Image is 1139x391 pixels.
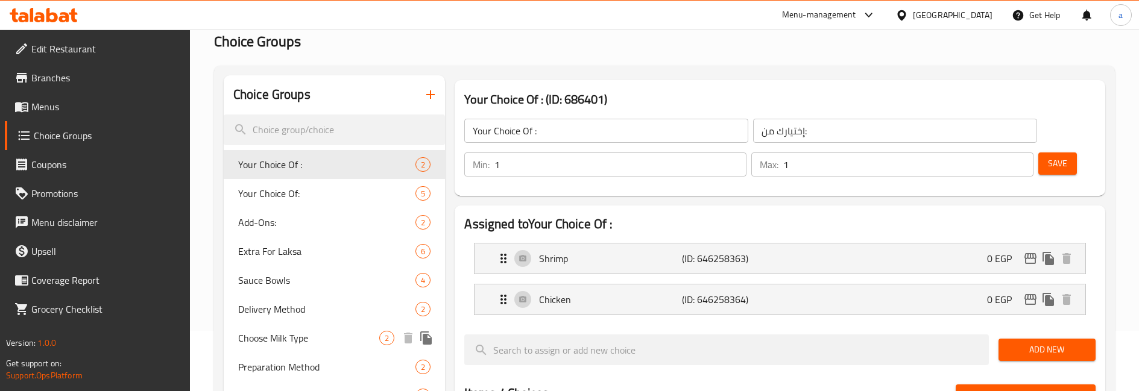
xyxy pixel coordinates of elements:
[417,329,435,347] button: duplicate
[224,295,446,324] div: Delivery Method2
[224,179,446,208] div: Your Choice Of:5
[31,215,180,230] span: Menu disclaimer
[1118,8,1123,22] span: a
[238,157,415,172] span: Your Choice Of :
[416,361,430,373] span: 2
[913,8,992,22] div: [GEOGRAPHIC_DATA]
[473,157,490,172] p: Min:
[5,63,190,92] a: Branches
[782,8,856,22] div: Menu-management
[31,42,180,56] span: Edit Restaurant
[1038,152,1077,175] button: Save
[224,150,446,179] div: Your Choice Of :2
[6,368,83,383] a: Support.OpsPlatform
[5,266,190,295] a: Coverage Report
[415,273,431,287] div: Choices
[34,128,180,143] span: Choice Groups
[416,246,430,257] span: 6
[1048,156,1067,171] span: Save
[5,150,190,179] a: Coupons
[416,159,430,170] span: 2
[999,339,1096,361] button: Add New
[1058,290,1076,308] button: delete
[415,215,431,230] div: Choices
[464,238,1096,279] li: Expand
[415,244,431,258] div: Choices
[760,157,778,172] p: Max:
[6,355,62,371] span: Get support on:
[224,237,446,266] div: Extra For Laksa6
[37,335,56,351] span: 1.0.0
[224,324,446,352] div: Choose Milk Type2deleteduplicate
[5,295,190,324] a: Grocery Checklist
[415,360,431,374] div: Choices
[987,251,1021,266] p: 0 EGP
[1040,249,1058,267] button: duplicate
[233,86,311,104] h2: Choice Groups
[539,292,682,307] p: Chicken
[464,334,989,365] input: search
[5,208,190,237] a: Menu disclaimer
[399,329,417,347] button: delete
[224,352,446,381] div: Preparation Method2
[5,237,190,266] a: Upsell
[224,114,446,145] input: search
[5,34,190,63] a: Edit Restaurant
[238,273,415,287] span: Sauce Bowls
[1040,290,1058,308] button: duplicate
[416,304,430,315] span: 2
[1021,249,1040,267] button: edit
[31,244,180,258] span: Upsell
[5,121,190,150] a: Choice Groups
[380,333,394,344] span: 2
[6,335,36,351] span: Version:
[415,186,431,201] div: Choices
[464,90,1096,109] h3: Your Choice Of : (ID: 686401)
[238,215,415,230] span: Add-Ons:
[238,186,415,201] span: Your Choice Of:
[416,275,430,286] span: 4
[987,292,1021,307] p: 0 EGP
[31,302,180,316] span: Grocery Checklist
[415,302,431,316] div: Choices
[1058,249,1076,267] button: delete
[416,188,430,199] span: 5
[31,273,180,287] span: Coverage Report
[224,266,446,295] div: Sauce Bowls4
[1008,342,1086,357] span: Add New
[31,70,180,85] span: Branches
[415,157,431,172] div: Choices
[238,331,379,345] span: Choose Milk Type
[539,251,682,266] p: Shrimp
[1021,290,1040,308] button: edit
[475,284,1085,314] div: Expand
[5,92,190,121] a: Menus
[31,186,180,201] span: Promotions
[214,28,301,55] span: Choice Groups
[379,331,394,345] div: Choices
[682,251,777,266] p: (ID: 646258363)
[238,302,415,316] span: Delivery Method
[31,157,180,172] span: Coupons
[5,179,190,208] a: Promotions
[31,99,180,114] span: Menus
[682,292,777,307] p: (ID: 646258364)
[475,243,1085,274] div: Expand
[464,215,1096,233] h2: Assigned to Your Choice Of :
[464,279,1096,320] li: Expand
[238,244,415,258] span: Extra For Laksa
[224,208,446,237] div: Add-Ons:2
[416,217,430,228] span: 2
[238,360,415,374] span: Preparation Method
